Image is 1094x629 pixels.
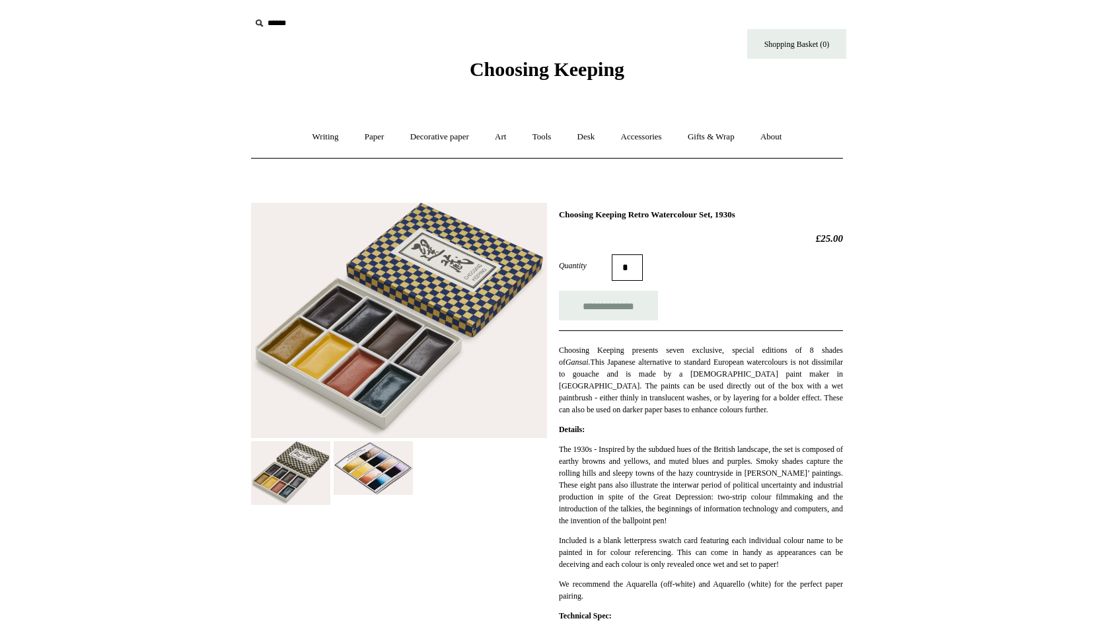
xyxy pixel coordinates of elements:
p: Included is a blank letterpress swatch card featuring each individual colour name to be painted i... [559,535,843,570]
a: Paper [353,120,396,155]
h2: £25.00 [559,233,843,244]
label: Quantity [559,260,612,272]
a: Shopping Basket (0) [747,29,846,59]
strong: Technical Spec: [559,611,612,620]
h1: Choosing Keeping Retro Watercolour Set, 1930s [559,209,843,220]
a: Tools [521,120,564,155]
img: Choosing Keeping Retro Watercolour Set, 1930s [334,441,413,495]
a: Accessories [609,120,674,155]
strong: Details: [559,425,585,434]
a: About [748,120,794,155]
span: Choosing Keeping [470,58,624,80]
a: Gifts & Wrap [676,120,747,155]
a: Choosing Keeping [470,69,624,78]
em: Gansai. [565,357,591,367]
img: Choosing Keeping Retro Watercolour Set, 1930s [251,203,547,439]
p: The 1930s - Inspired by the subdued hues of the British landscape, the set is composed of earthy ... [559,443,843,527]
a: Art [483,120,518,155]
a: Writing [301,120,351,155]
img: Choosing Keeping Retro Watercolour Set, 1930s [251,441,330,505]
p: Choosing Keeping presents seven exclusive, special editions of 8 shades of This Japanese alternat... [559,344,843,416]
a: Decorative paper [398,120,481,155]
p: We recommend the Aquarella (off-white) and Aquarello (white) for the perfect paper pairing. [559,578,843,602]
a: Desk [565,120,607,155]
